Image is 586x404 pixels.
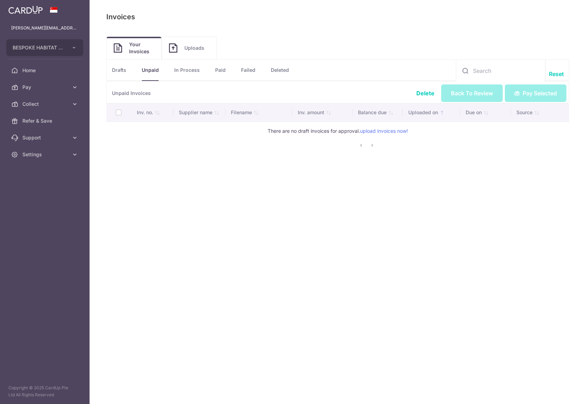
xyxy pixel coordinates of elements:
[106,81,569,103] p: Unpaid Invoices
[107,37,161,59] a: Your Invoices
[360,128,408,134] a: upload invoices now!
[184,44,210,52] span: Uploads
[106,122,569,140] td: There are no draft invoices for approval.
[403,103,460,122] th: Uploaded on: activate to sort column ascending
[215,60,226,81] a: Paid
[106,11,135,22] p: Invoices
[22,151,69,158] span: Settings
[6,39,83,56] button: BESPOKE HABITAT SHEN PTE. LTD.
[162,37,217,59] a: Uploads
[541,383,579,400] iframe: Opens a widget where you can find more information
[11,25,78,32] p: [PERSON_NAME][EMAIL_ADDRESS][DOMAIN_NAME]
[22,67,69,74] span: Home
[549,70,564,78] a: Reset
[225,103,292,122] th: Filename: activate to sort column ascending
[129,41,154,55] span: Your Invoices
[112,60,126,81] a: Drafts
[131,103,173,122] th: Inv. no.: activate to sort column ascending
[456,60,545,82] input: Search
[13,44,64,51] span: BESPOKE HABITAT SHEN PTE. LTD.
[169,43,177,53] img: Invoice icon Image
[173,103,225,122] th: Supplier name: activate to sort column ascending
[22,134,69,141] span: Support
[22,117,69,124] span: Refer & Save
[22,101,69,108] span: Collect
[292,103,352,122] th: Inv. amount: activate to sort column ascending
[22,84,69,91] span: Pay
[8,6,43,14] img: CardUp
[241,60,255,81] a: Failed
[114,43,122,53] img: Invoice icon Image
[511,103,569,122] th: Source: activate to sort column ascending
[142,60,159,81] a: Unpaid
[460,103,511,122] th: Due on: activate to sort column ascending
[271,60,289,81] a: Deleted
[174,60,200,81] a: In Process
[352,103,402,122] th: Balance due: activate to sort column ascending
